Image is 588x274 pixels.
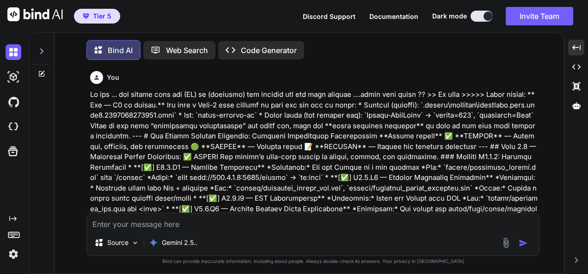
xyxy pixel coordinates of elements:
p: Source [107,238,129,247]
img: Gemini 2.5 Pro [149,238,158,247]
p: Bind can provide inaccurate information, including about people. Always double-check its answers.... [86,258,539,265]
img: settings [6,246,21,262]
span: Tier 5 [93,12,111,21]
img: icon [519,238,528,248]
h6: You [107,73,119,82]
span: Discord Support [303,12,355,20]
button: Documentation [369,12,418,21]
button: Discord Support [303,12,355,21]
img: premium [83,13,89,19]
p: Code Generator [241,45,297,56]
img: Bind AI [7,7,63,21]
img: Pick Models [131,239,139,247]
img: githubDark [6,94,21,110]
button: premiumTier 5 [74,9,120,24]
img: darkChat [6,44,21,60]
span: Documentation [369,12,418,20]
button: Invite Team [506,7,573,25]
p: Gemini 2.5.. [162,238,197,247]
span: Dark mode [432,12,467,21]
p: Bind AI [108,45,133,56]
img: darkAi-studio [6,69,21,85]
img: attachment [501,238,511,248]
p: Web Search [166,45,208,56]
img: cloudideIcon [6,119,21,135]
